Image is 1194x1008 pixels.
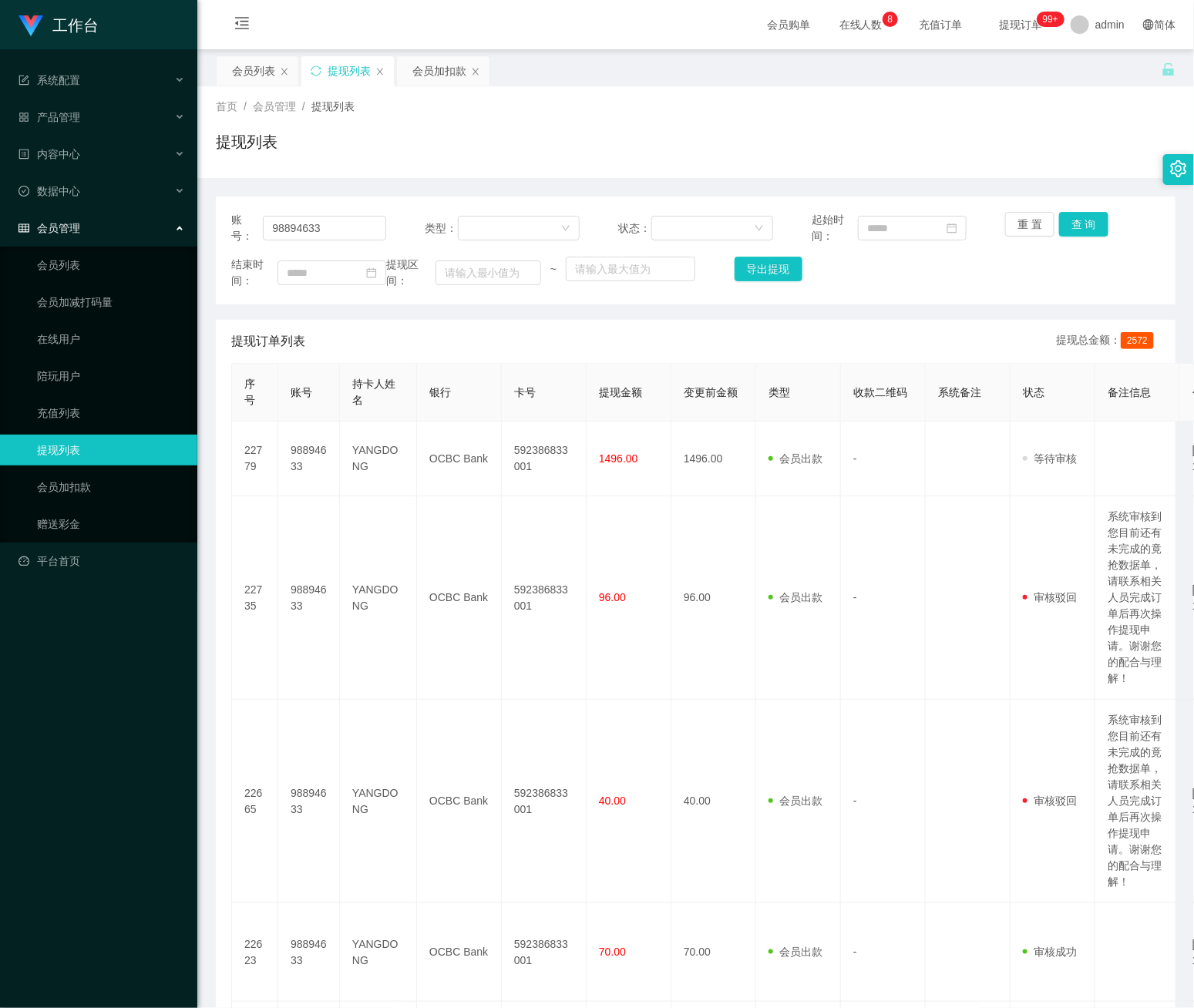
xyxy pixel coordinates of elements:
span: 结束时间： [231,257,277,289]
span: 序号 [244,378,255,406]
span: 会员管理 [253,100,296,113]
span: 提现订单列表 [231,332,305,351]
i: 图标: global [1143,19,1154,30]
td: YANGDONG [340,422,417,496]
i: 图标: calendar [947,223,957,234]
span: 系统备注 [938,386,981,398]
input: 请输入 [263,216,385,240]
span: 状态： [618,220,651,237]
i: 图标: profile [18,149,29,160]
td: OCBC Bank [417,903,502,1002]
a: 提现列表 [37,435,185,465]
td: 98894633 [278,496,340,700]
i: 图标: setting [1170,160,1187,177]
span: 内容中心 [18,148,80,160]
span: 类型 [769,386,790,398]
td: 22665 [232,700,278,903]
i: 图标: down [755,223,764,234]
span: 首页 [216,100,237,113]
span: / [244,100,247,113]
a: 会员加减打码量 [37,287,185,318]
span: 变更前金额 [684,386,738,398]
span: 在线人数 [832,19,890,30]
h1: 工作台 [52,1,99,50]
td: 22623 [232,903,278,1002]
img: logo.9652507e.png [18,15,43,37]
td: OCBC Bank [417,422,502,496]
span: 提现列表 [311,100,355,113]
i: 图标: calendar [366,267,377,278]
a: 会员加扣款 [37,472,185,502]
span: 账号 [291,386,312,398]
h1: 提现列表 [216,130,277,153]
span: 提现订单 [992,19,1051,30]
input: 请输入最大值为 [566,257,695,281]
span: 会员出款 [769,591,822,603]
span: 96.00 [599,591,626,603]
span: 类型： [425,220,458,237]
td: 592386833001 [502,903,587,1002]
td: 22779 [232,422,278,496]
td: YANGDONG [340,903,417,1002]
td: 70.00 [671,903,756,1002]
td: 592386833001 [502,422,587,496]
a: 充值列表 [37,398,185,428]
span: 1496.00 [599,452,638,465]
td: 系统审核到您目前还有未完成的竟抢数据单，请联系相关人员完成订单后再次操作提现申请。谢谢您的配合与理解！ [1095,700,1180,903]
i: 图标: appstore-o [18,112,29,123]
p: 8 [888,12,893,27]
span: - [853,946,857,958]
td: OCBC Bank [417,496,502,700]
div: 提现总金额： [1056,332,1160,351]
div: 提现列表 [328,56,371,86]
sup: 1181 [1037,12,1065,27]
span: 银行 [429,386,451,398]
td: 系统审核到您目前还有未完成的竟抢数据单，请联系相关人员完成订单后再次操作提现申请。谢谢您的配合与理解！ [1095,496,1180,700]
span: 卡号 [514,386,536,398]
span: 70.00 [599,946,626,958]
td: 96.00 [671,496,756,700]
td: 1496.00 [671,422,756,496]
td: 592386833001 [502,700,587,903]
span: - [853,591,857,603]
span: 2572 [1121,332,1154,349]
span: 数据中心 [18,185,80,197]
span: 充值订单 [912,19,970,30]
i: 图标: down [561,223,570,234]
button: 查 询 [1059,212,1108,237]
span: ~ [541,261,567,277]
i: 图标: unlock [1162,62,1176,76]
td: 98894633 [278,422,340,496]
i: 图标: check-circle-o [18,186,29,197]
td: YANGDONG [340,700,417,903]
a: 会员列表 [37,250,185,281]
td: 98894633 [278,700,340,903]
span: 状态 [1023,386,1044,398]
a: 赠送彩金 [37,509,185,539]
span: 提现区间： [386,257,436,289]
span: 会员管理 [18,222,80,234]
a: 陪玩用户 [37,361,185,391]
a: 图标: dashboard平台首页 [18,546,185,576]
span: 等待审核 [1023,452,1077,465]
a: 在线用户 [37,324,185,354]
i: 图标: sync [311,66,321,76]
span: 提现金额 [599,386,642,398]
span: 审核驳回 [1023,795,1077,807]
input: 请输入最小值为 [436,260,541,285]
span: - [853,795,857,807]
span: 审核驳回 [1023,591,1077,603]
div: 会员列表 [232,56,275,86]
span: 账号： [231,212,263,244]
span: 40.00 [599,795,626,807]
span: 持卡人姓名 [352,378,395,406]
td: 98894633 [278,903,340,1002]
span: 备注信息 [1108,386,1151,398]
span: 会员出款 [769,452,822,465]
td: YANGDONG [340,496,417,700]
td: OCBC Bank [417,700,502,903]
span: - [853,452,857,465]
i: 图标: menu-fold [216,1,268,50]
i: 图标: form [18,75,29,86]
i: 图标: close [280,67,289,76]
